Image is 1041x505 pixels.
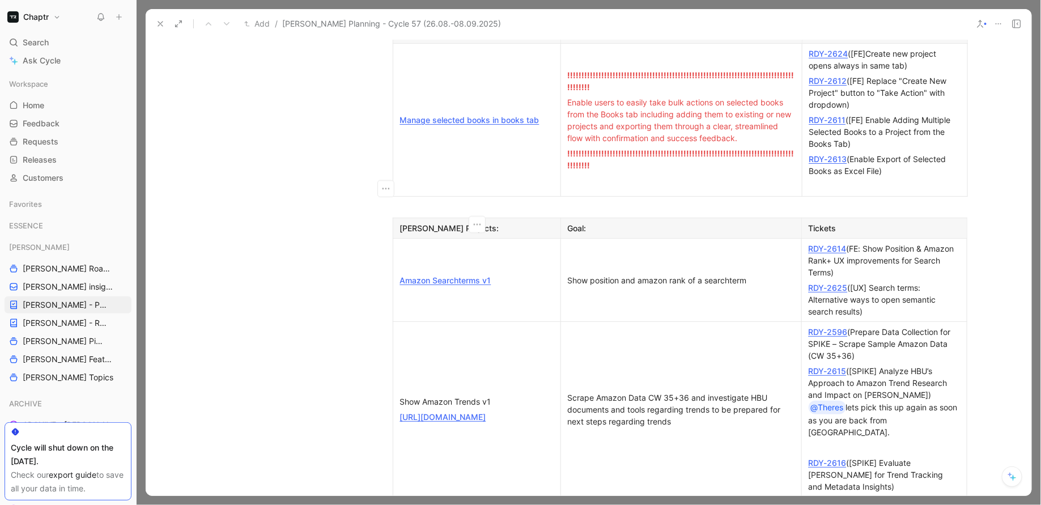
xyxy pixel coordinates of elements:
a: RDY-2596 [809,327,848,337]
span: [PERSON_NAME] Pipeline [23,336,105,347]
a: Releases [5,151,131,168]
div: ([FE]Create new project opens always in same tab) [809,48,961,71]
span: Favorites [9,198,42,210]
span: [PERSON_NAME] Features [23,354,116,365]
span: Ask Cycle [23,54,61,67]
span: [PERSON_NAME] Topics [23,372,113,383]
div: ([FE] Enable Adding Multiple Selected Books to a Project from the Books Tab) [809,114,961,150]
a: [PERSON_NAME] insights [5,278,131,295]
div: ([UX] Search terms: Alternative ways to open semantic search results) [809,282,960,317]
span: Home [23,100,44,111]
div: Show Amazon Trends v1 [400,396,554,408]
div: Goal: [568,222,794,234]
a: Customers [5,169,131,186]
span: [PERSON_NAME] Planning - Cycle 57 (26.08.-08.09.2025) [282,17,501,31]
div: [PERSON_NAME][PERSON_NAME] Roadmap - open items[PERSON_NAME] insights[PERSON_NAME] - PLANNINGS[PE... [5,239,131,386]
span: / [275,17,278,31]
a: Manage selected books in books tab [400,115,539,125]
div: Check our to save all your data in time. [11,468,125,495]
div: ([SPIKE] Evaluate [PERSON_NAME] for Trend Tracking and Metadata Insights) [809,457,960,493]
a: RDY-2611 [809,115,846,125]
a: [PERSON_NAME] Topics [5,369,131,386]
div: Show position and amazon rank of a searchterm [568,274,794,286]
a: Home [5,97,131,114]
span: [PERSON_NAME] - PLANNINGS [23,299,109,311]
button: Add [241,17,273,31]
div: ARCHIVE [5,395,131,412]
span: Customers [23,172,63,184]
div: Tickets [809,222,960,234]
button: ChaptrChaptr [5,9,63,25]
a: [PERSON_NAME] - PLANNINGS [5,296,131,313]
span: Requests [23,136,58,147]
img: Chaptr [7,11,19,23]
span: ARCHIVE - [PERSON_NAME] Pipeline [23,419,119,431]
a: RDY-2613 [809,154,847,164]
div: Cycle will shut down on the [DATE]. [11,441,125,468]
div: ARCHIVEARCHIVE - [PERSON_NAME] PipelineARCHIVE - Noa Pipeline [5,395,131,452]
div: ([FE] Replace "Create New Project" button to "Take Action" with dropdown) [809,75,961,111]
div: ([SPIKE] Analyze HBU’s Approach to Amazon Trend Research and Impact on [PERSON_NAME]) lets pick t... [809,365,960,438]
span: !!!!!!!!!!!!!!!!!!!!!!!!!!!!!!!!!!!!!!!!!!!!!!!!!!!!!!!!!!!!!!!!!!!!!!!!!!!!!!!!!!!!!!!! [568,70,794,92]
a: export guide [49,470,96,479]
div: (Prepare Data Collection for SPIKE – Scrape Sample Amazon Data (CW 35+36) [809,326,960,362]
div: (Enable Export of Selected Books as Excel File) [809,153,961,177]
div: Favorites [5,196,131,213]
div: [PERSON_NAME] Projects: [400,222,554,234]
div: ESSENCE [5,217,131,237]
a: [PERSON_NAME] Roadmap - open items [5,260,131,277]
span: [PERSON_NAME] Roadmap - open items [23,263,112,274]
div: @Theres [811,401,844,414]
div: [PERSON_NAME] [5,239,131,256]
h1: Chaptr [23,12,49,22]
a: RDY-2624 [809,49,848,58]
div: (FE: Show Position & Amazon Rank+ UX improvements for Search Terms) [809,243,960,278]
a: RDY-2616 [809,458,847,468]
span: ESSENCE [9,220,43,231]
div: Search [5,34,131,51]
a: [PERSON_NAME] Features [5,351,131,368]
a: [PERSON_NAME] - REFINEMENTS [5,315,131,332]
span: Feedback [23,118,60,129]
div: ESSENCE [5,217,131,234]
a: RDY-2615 [809,366,847,376]
a: RDY-2612 [809,76,847,86]
span: ARCHIVE [9,398,42,409]
span: [PERSON_NAME] insights [23,281,116,292]
span: Search [23,36,49,49]
div: Scrape Amazon Data CW 35+36 and investigate HBU documents and tools regarding trends to be prepar... [568,392,794,427]
span: [PERSON_NAME] - REFINEMENTS [23,317,110,329]
span: Enable users to easily take bulk actions on selected books from the Books tab including adding th... [568,97,794,143]
div: Workspace [5,75,131,92]
a: [URL][DOMAIN_NAME] [400,412,486,422]
a: RDY-2625 [809,283,848,292]
a: Feedback [5,115,131,132]
a: Ask Cycle [5,52,131,69]
span: Workspace [9,78,48,90]
span: !!!!!!!!!!!!!!!!!!!!!!!!!!!!!!!!!!!!!!!!!!!!!!!!!!!!!!!!!!!!!!!!!!!!!!!!!!!!!!!!!!!!!!!! [568,148,794,170]
span: Releases [23,154,57,165]
a: RDY-2614 [809,244,847,253]
a: Amazon Searchterms v1 [400,275,491,285]
span: [PERSON_NAME] [9,241,70,253]
a: Requests [5,133,131,150]
a: [PERSON_NAME] Pipeline [5,333,131,350]
a: ARCHIVE - [PERSON_NAME] Pipeline [5,417,131,434]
